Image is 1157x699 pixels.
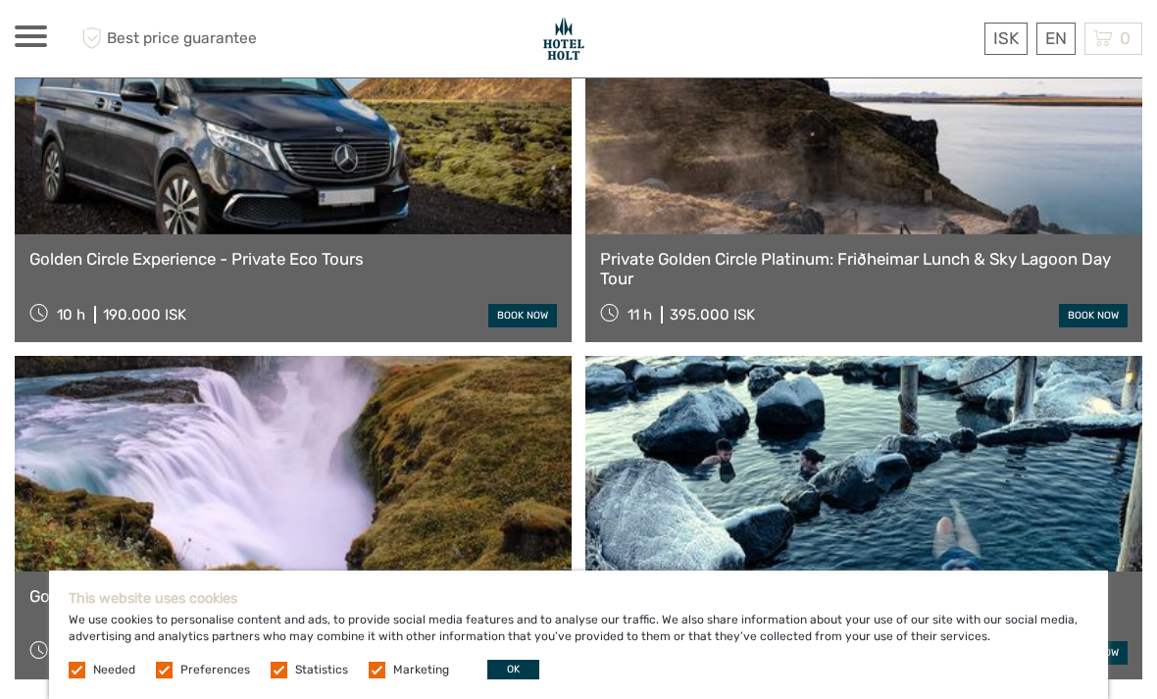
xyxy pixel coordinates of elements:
p: We're away right now. Please check back later! [27,34,222,50]
button: Open LiveChat chat widget [226,30,249,54]
div: We use cookies to personalise content and ads, to provide social media features and to analyse ou... [49,571,1108,699]
img: Hotel Holt [539,15,588,63]
a: Golden Circle Experience - Private Eco Tours [29,249,557,269]
span: 11 h [628,306,652,324]
button: OK [487,660,539,679]
a: Private Golden Circle Platinum: Friðheimar Lunch & Sky Lagoon Day Tour [600,249,1128,289]
span: 0 [1117,28,1133,48]
label: Marketing [393,662,449,678]
div: EN [1036,23,1076,55]
span: 10 h [57,306,85,324]
a: book now [488,304,557,326]
span: Best price guarantee [76,23,297,55]
label: Statistics [295,662,348,678]
div: 395.000 ISK [670,306,755,324]
span: ISK [993,28,1019,48]
h5: This website uses cookies [69,590,1088,607]
a: book now [1059,304,1128,326]
a: Golden Circle Cruise Arrival: Small Group Tour From Skarfabakki [29,586,557,606]
label: Preferences [180,662,250,678]
label: Needed [93,662,135,678]
div: 190.000 ISK [103,306,186,324]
